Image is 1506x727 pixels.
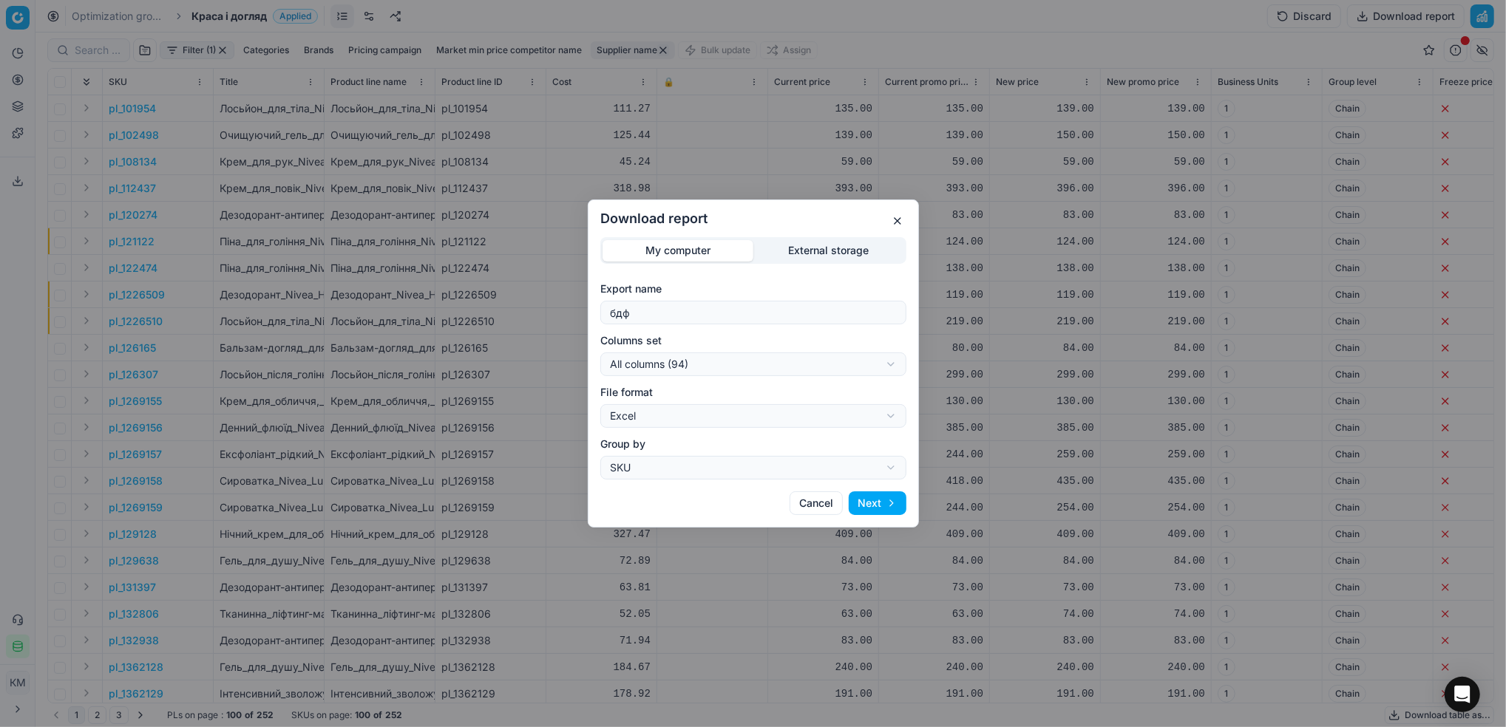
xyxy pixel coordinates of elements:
[849,491,906,515] button: Next
[600,281,906,296] label: Export name
[600,212,906,225] h2: Download report
[603,240,753,262] button: My computer
[600,333,906,348] label: Columns set
[790,491,843,515] button: Cancel
[600,385,906,400] label: File format
[600,437,906,451] label: Group by
[753,240,904,262] button: External storage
